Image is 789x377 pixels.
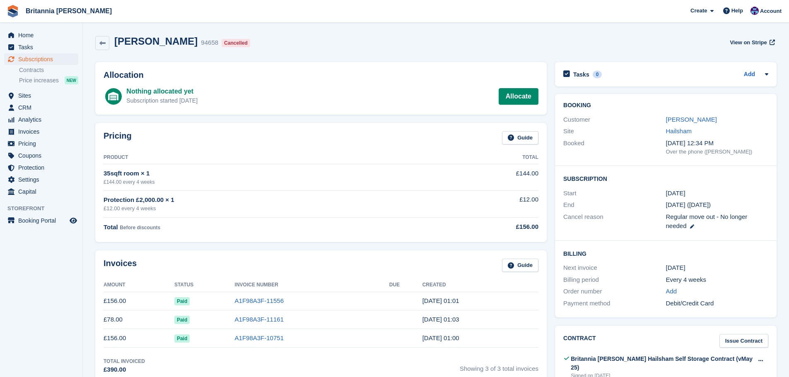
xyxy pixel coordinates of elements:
[760,7,782,15] span: Account
[104,292,174,310] td: £156.00
[174,316,190,324] span: Paid
[18,114,68,125] span: Analytics
[4,126,78,137] a: menu
[19,76,78,85] a: Price increases NEW
[19,77,59,84] span: Price increases
[18,90,68,101] span: Sites
[18,174,68,185] span: Settings
[563,263,666,273] div: Next invoice
[104,259,137,272] h2: Invoices
[666,287,677,296] a: Add
[4,186,78,197] a: menu
[4,41,78,53] a: menu
[22,4,115,18] a: Britannia [PERSON_NAME]
[666,213,748,230] span: Regular move out - No longer needed
[434,190,538,217] td: £12.00
[4,162,78,173] a: menu
[4,90,78,101] a: menu
[18,102,68,113] span: CRM
[235,316,284,323] a: A1F98A3F-11161
[68,216,78,226] a: Preview store
[593,71,602,78] div: 0
[174,334,190,343] span: Paid
[571,355,753,372] div: Britannia [PERSON_NAME] Hailsham Self Storage Contract (vMay 25)
[563,127,666,136] div: Site
[7,204,82,213] span: Storefront
[18,186,68,197] span: Capital
[563,139,666,156] div: Booked
[235,297,284,304] a: A1F98A3F-11556
[104,169,434,178] div: 35sqft room × 1
[4,150,78,161] a: menu
[120,225,160,231] span: Before discounts
[104,310,174,329] td: £78.00
[104,195,434,205] div: Protection £2,000.00 × 1
[104,151,434,164] th: Product
[563,200,666,210] div: End
[422,316,459,323] time: 2025-08-09 00:03:45 UTC
[666,263,768,273] div: [DATE]
[573,71,589,78] h2: Tasks
[4,174,78,185] a: menu
[18,29,68,41] span: Home
[422,297,459,304] time: 2025-09-06 00:01:41 UTC
[4,53,78,65] a: menu
[18,53,68,65] span: Subscriptions
[104,178,434,186] div: £144.00 every 4 weeks
[19,66,78,74] a: Contracts
[4,29,78,41] a: menu
[422,334,459,341] time: 2025-07-12 00:00:29 UTC
[719,334,768,348] a: Issue Contract
[563,287,666,296] div: Order number
[502,131,538,145] a: Guide
[666,275,768,285] div: Every 4 weeks
[563,299,666,308] div: Payment method
[18,126,68,137] span: Invoices
[666,299,768,308] div: Debit/Credit Card
[563,275,666,285] div: Billing period
[104,223,118,231] span: Total
[4,102,78,113] a: menu
[666,116,717,123] a: [PERSON_NAME]
[235,334,284,341] a: A1F98A3F-10751
[744,70,755,79] a: Add
[502,259,538,272] a: Guide
[18,215,68,226] span: Booking Portal
[434,222,538,232] div: £156.00
[104,358,145,365] div: Total Invoiced
[126,86,198,96] div: Nothing allocated yet
[666,189,685,198] time: 2025-07-12 00:00:00 UTC
[104,365,145,375] div: £390.00
[666,201,711,208] span: [DATE] ([DATE])
[460,358,538,375] span: Showing 3 of 3 total invoices
[690,7,707,15] span: Create
[104,204,434,213] div: £12.00 every 4 weeks
[4,215,78,226] a: menu
[422,279,538,292] th: Created
[201,38,218,48] div: 94658
[18,138,68,149] span: Pricing
[563,102,768,109] h2: Booking
[235,279,389,292] th: Invoice Number
[4,138,78,149] a: menu
[563,189,666,198] div: Start
[104,131,132,145] h2: Pricing
[389,279,422,292] th: Due
[126,96,198,105] div: Subscription started [DATE]
[174,297,190,305] span: Paid
[104,279,174,292] th: Amount
[18,41,68,53] span: Tasks
[563,212,666,231] div: Cancel reason
[434,164,538,190] td: £144.00
[4,114,78,125] a: menu
[7,5,19,17] img: stora-icon-8386f47178a22dfd0bd8f6a31ec36ba5ce8667c1dd55bd0f319d3a0aa187defe.svg
[18,162,68,173] span: Protection
[563,115,666,125] div: Customer
[666,127,692,134] a: Hailsham
[563,249,768,257] h2: Billing
[731,7,743,15] span: Help
[104,329,174,348] td: £156.00
[222,39,250,47] div: Cancelled
[114,36,198,47] h2: [PERSON_NAME]
[730,38,767,47] span: View on Stripe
